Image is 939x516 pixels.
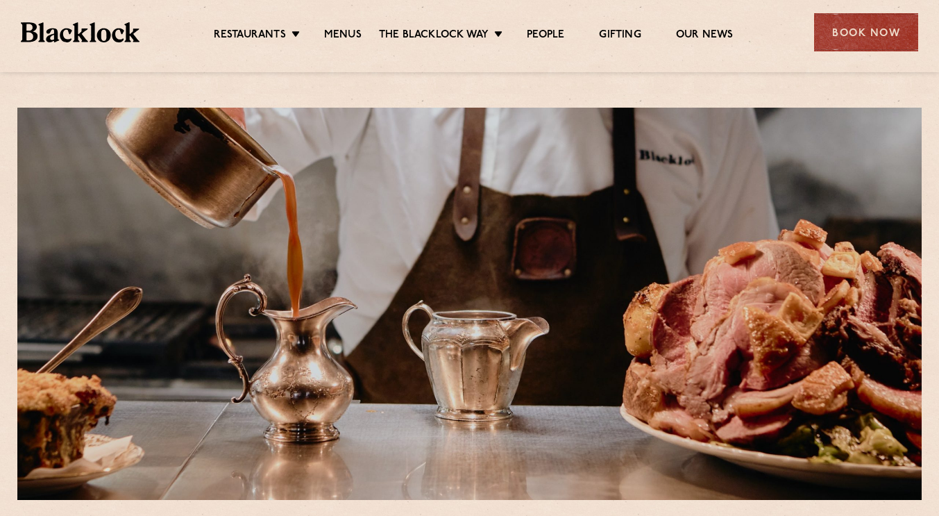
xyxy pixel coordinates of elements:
[527,28,564,44] a: People
[599,28,641,44] a: Gifting
[676,28,734,44] a: Our News
[324,28,362,44] a: Menus
[214,28,286,44] a: Restaurants
[379,28,489,44] a: The Blacklock Way
[814,13,918,51] div: Book Now
[21,22,139,42] img: BL_Textured_Logo-footer-cropped.svg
